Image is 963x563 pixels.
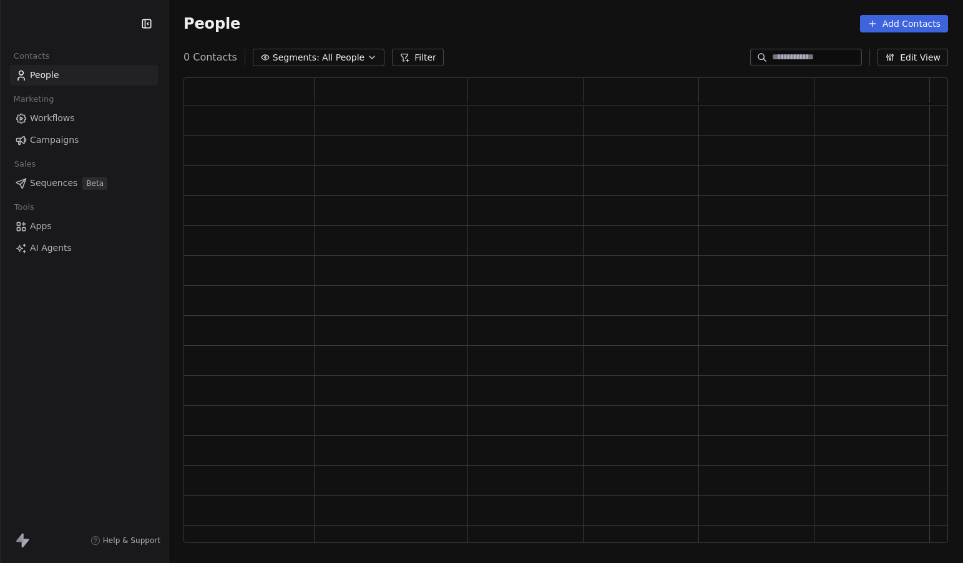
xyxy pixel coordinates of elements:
[103,536,160,546] span: Help & Support
[30,220,52,233] span: Apps
[30,69,59,82] span: People
[8,47,55,66] span: Contacts
[8,90,59,109] span: Marketing
[30,134,79,147] span: Campaigns
[9,198,39,217] span: Tools
[10,108,158,129] a: Workflows
[860,15,948,32] button: Add Contacts
[9,155,41,174] span: Sales
[30,112,75,125] span: Workflows
[10,216,158,237] a: Apps
[30,242,72,255] span: AI Agents
[10,65,158,86] a: People
[82,177,107,190] span: Beta
[10,238,158,258] a: AI Agents
[30,177,77,190] span: Sequences
[10,130,158,150] a: Campaigns
[877,49,948,66] button: Edit View
[322,51,364,64] span: All People
[392,49,444,66] button: Filter
[10,173,158,193] a: SequencesBeta
[273,51,320,64] span: Segments:
[183,50,237,65] span: 0 Contacts
[183,14,240,33] span: People
[90,536,160,546] a: Help & Support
